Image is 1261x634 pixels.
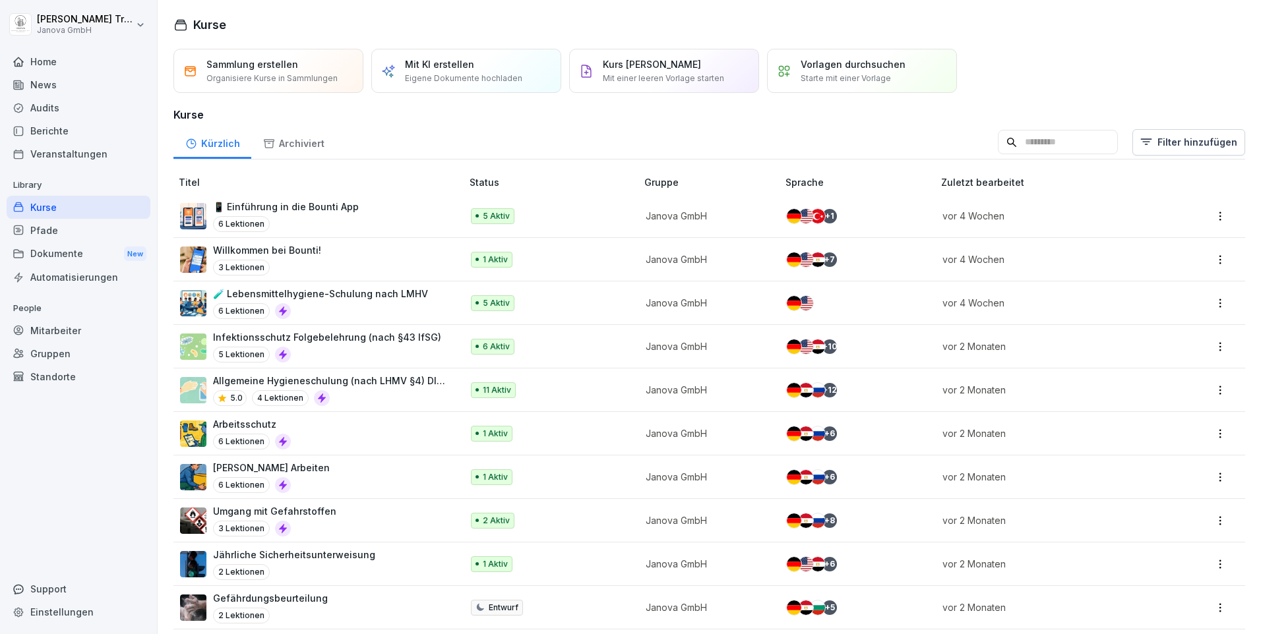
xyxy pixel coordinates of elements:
a: Mitarbeiter [7,319,150,342]
p: vor 2 Monaten [942,513,1152,527]
p: 1 Aktiv [483,254,508,266]
p: Zuletzt bearbeitet [941,175,1167,189]
img: mi2x1uq9fytfd6tyw03v56b3.png [180,203,206,229]
p: Mit KI erstellen [405,57,474,71]
img: ro33qf0i8ndaw7nkfv0stvse.png [180,507,206,534]
a: Home [7,50,150,73]
p: 3 Lektionen [213,260,270,275]
div: + 5 [822,600,837,615]
img: tr.svg [811,209,825,223]
p: 6 Lektionen [213,477,270,493]
p: Eigene Dokumente hochladen [405,72,522,84]
a: Automatisierungen [7,266,150,289]
h1: Kurse [193,16,226,34]
img: eg.svg [799,513,813,528]
button: Filter hinzufügen [1132,129,1245,156]
p: Kurs [PERSON_NAME] [603,57,701,71]
div: + 6 [822,470,837,484]
p: Janova GmbH [646,557,764,571]
img: eg.svg [799,600,813,615]
p: [PERSON_NAME] Arbeiten [213,461,330,475]
a: Berichte [7,119,150,142]
p: 3 Lektionen [213,521,270,536]
img: de.svg [787,426,801,441]
div: + 1 [822,209,837,223]
p: Starte mit einer Vorlage [801,72,891,84]
p: 5.0 [230,392,243,404]
p: Titel [179,175,464,189]
p: Janova GmbH [646,426,764,440]
img: tgff07aey9ahi6f4hltuk21p.png [180,333,206,360]
a: DokumenteNew [7,242,150,266]
img: eg.svg [799,470,813,484]
p: vor 2 Monaten [942,600,1152,614]
h3: Kurse [173,107,1245,123]
p: Janova GmbH [646,513,764,527]
a: Audits [7,96,150,119]
img: de.svg [787,470,801,484]
img: lexopoti9mm3ayfs08g9aag0.png [180,551,206,577]
img: nnjcsz1u2a43td4lvr9683dg.png [180,594,206,621]
div: Archiviert [251,125,336,159]
div: + 10 [822,339,837,354]
p: vor 4 Wochen [942,209,1152,223]
img: h7jpezukfv8pwd1f3ia36uzh.png [180,290,206,316]
a: Standorte [7,365,150,388]
p: vor 2 Monaten [942,470,1152,484]
div: Kurse [7,196,150,219]
p: 6 Lektionen [213,434,270,449]
p: Janova GmbH [646,383,764,397]
p: 5 Lektionen [213,347,270,362]
div: Support [7,577,150,600]
img: de.svg [787,600,801,615]
p: 2 Aktiv [483,515,510,527]
p: vor 4 Wochen [942,296,1152,310]
img: de.svg [787,209,801,223]
a: Kürzlich [173,125,251,159]
p: 4 Lektionen [252,390,309,406]
img: us.svg [799,252,813,267]
p: Janova GmbH [646,209,764,223]
img: de.svg [787,296,801,310]
p: vor 2 Monaten [942,557,1152,571]
p: Willkommen bei Bounti! [213,243,321,257]
img: de.svg [787,513,801,528]
img: ru.svg [811,513,825,528]
p: Arbeitsschutz [213,417,291,431]
p: Umgang mit Gefahrstoffen [213,504,336,518]
img: eg.svg [811,557,825,571]
p: Jährliche Sicherheitsunterweisung [213,548,375,562]
p: Infektionsschutz Folgebelehrung (nach §43 IfSG) [213,330,441,344]
a: Einstellungen [7,600,150,623]
img: xh3bnih80d1pxcetv9zsuevg.png [180,246,206,273]
p: 1 Aktiv [483,471,508,483]
p: Janova GmbH [646,600,764,614]
p: [PERSON_NAME] Trautmann [37,14,133,25]
img: us.svg [799,339,813,354]
p: Janova GmbH [646,470,764,484]
a: Gruppen [7,342,150,365]
div: New [124,246,146,262]
p: 6 Lektionen [213,303,270,319]
p: Mit einer leeren Vorlage starten [603,72,724,84]
p: vor 2 Monaten [942,426,1152,440]
p: 11 Aktiv [483,384,511,396]
p: Status [470,175,639,189]
p: 6 Lektionen [213,216,270,232]
p: Gefährdungsbeurteilung [213,591,328,605]
p: vor 2 Monaten [942,383,1152,397]
img: gxsnf7ygjsfsmxd96jxi4ufn.png [180,377,206,403]
p: Janova GmbH [646,339,764,353]
p: Library [7,175,150,196]
img: ru.svg [811,383,825,397]
img: de.svg [787,383,801,397]
img: bg.svg [811,600,825,615]
p: vor 2 Monaten [942,339,1152,353]
p: 🧪 Lebensmittelhygiene-Schulung nach LMHV [213,287,428,301]
p: 5 Aktiv [483,210,510,222]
